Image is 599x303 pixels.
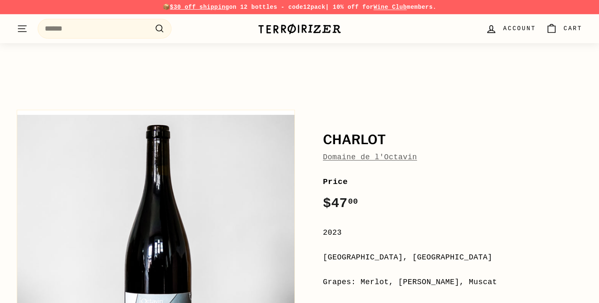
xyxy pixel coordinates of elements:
[323,196,358,211] span: $47
[323,251,582,264] div: [GEOGRAPHIC_DATA], [GEOGRAPHIC_DATA]
[323,153,417,161] a: Domaine de l'Octavin
[17,3,582,12] p: 📦 on 12 bottles - code | 10% off for members.
[323,176,582,188] label: Price
[170,4,229,10] span: $30 off shipping
[323,276,582,288] div: Grapes: Merlot, [PERSON_NAME], Muscat
[303,4,325,10] strong: 12pack
[481,16,541,41] a: Account
[541,16,587,41] a: Cart
[563,24,582,33] span: Cart
[503,24,536,33] span: Account
[323,133,582,147] h1: Charlot
[348,197,358,206] sup: 00
[374,4,407,10] a: Wine Club
[323,227,582,239] div: 2023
